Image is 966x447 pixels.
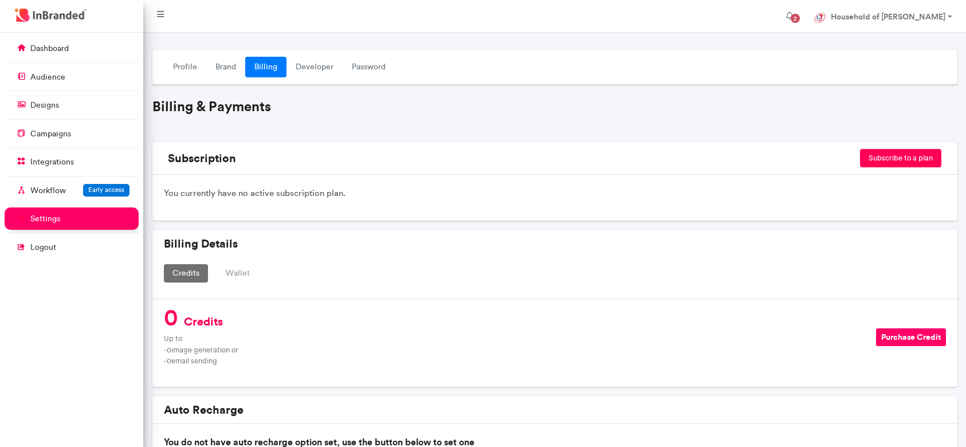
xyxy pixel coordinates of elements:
[831,11,945,22] strong: Household of [PERSON_NAME]
[860,149,941,167] button: Subscribe to a plan
[12,6,89,25] img: InBranded Logo
[5,151,139,172] a: integrations
[88,186,124,194] span: Early access
[30,242,56,253] p: logout
[217,264,258,283] button: Wallet
[164,333,867,366] p: Up to - 0 image generation or - 0 email sending
[30,100,59,111] p: designs
[5,179,139,201] a: WorkflowEarly access
[164,57,206,77] a: Profile
[164,403,946,417] h5: Auto Recharge
[30,128,71,140] p: campaigns
[802,5,961,28] a: Household of [PERSON_NAME]
[30,213,60,225] p: settings
[5,207,139,229] a: settings
[5,94,139,116] a: designs
[5,37,139,59] a: dashboard
[152,99,957,115] h4: Billing & Payments
[164,264,208,283] button: Credits
[164,151,425,165] h5: Subscription
[164,311,223,328] h4: 0
[245,57,286,77] a: Billing
[164,237,946,250] h5: Billing Details
[876,328,946,346] button: Purchase Credit
[30,156,74,168] p: integrations
[184,314,223,328] span: Credits
[791,14,800,23] span: 2
[30,185,66,197] p: Workflow
[811,9,828,26] img: profile dp
[777,5,802,28] button: 2
[164,186,946,200] p: You currently have no active subscription plan.
[206,57,245,77] a: Brand
[286,57,343,77] a: Developer
[30,43,69,54] p: dashboard
[5,123,139,144] a: campaigns
[343,57,395,77] a: Password
[30,72,65,83] p: audience
[5,66,139,88] a: audience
